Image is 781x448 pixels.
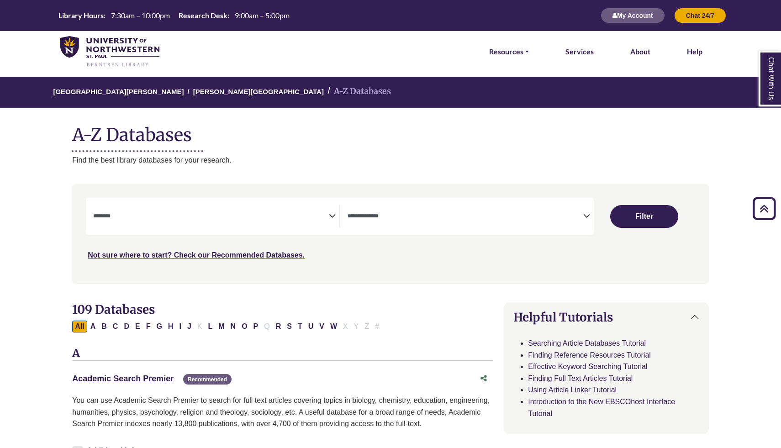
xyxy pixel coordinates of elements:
button: Filter Results E [132,321,143,332]
div: Alpha-list to filter by first letter of database name [72,322,383,330]
th: Research Desk: [175,11,230,20]
a: Finding Full Text Articles Tutorial [528,374,633,382]
button: Filter Results W [327,321,340,332]
a: [PERSON_NAME][GEOGRAPHIC_DATA] [193,86,324,95]
button: Filter Results I [176,321,184,332]
button: Filter Results C [110,321,121,332]
a: Help [687,46,702,58]
th: Library Hours: [55,11,106,20]
button: Filter Results R [273,321,284,332]
a: Effective Keyword Searching Tutorial [528,363,647,370]
button: Filter Results O [239,321,250,332]
textarea: Search [93,213,329,221]
span: 9:00am – 5:00pm [235,11,290,20]
button: Chat 24/7 [674,8,726,23]
button: Filter Results N [228,321,239,332]
button: Filter Results G [153,321,164,332]
img: library_home [60,36,159,68]
nav: breadcrumb [72,77,709,108]
button: Submit for Search Results [610,205,678,228]
a: Academic Search Premier [72,374,174,383]
button: Filter Results M [216,321,227,332]
button: Filter Results T [295,321,305,332]
a: Back to Top [749,202,779,215]
textarea: Search [348,213,583,221]
nav: Search filters [72,184,709,284]
span: 109 Databases [72,302,155,317]
a: Hours Today [55,11,293,21]
button: Filter Results V [317,321,327,332]
button: Helpful Tutorials [504,303,708,332]
a: My Account [601,11,665,19]
a: Services [565,46,594,58]
button: Filter Results U [306,321,317,332]
button: My Account [601,8,665,23]
p: Find the best library databases for your research. [72,154,709,166]
a: Using Article Linker Tutorial [528,386,617,394]
a: [GEOGRAPHIC_DATA][PERSON_NAME] [53,86,184,95]
a: Resources [489,46,529,58]
button: Filter Results F [143,321,153,332]
button: Filter Results B [99,321,110,332]
a: Finding Reference Resources Tutorial [528,351,651,359]
button: Filter Results D [121,321,132,332]
p: You can use Academic Search Premier to search for full text articles covering topics in biology, ... [72,395,493,430]
button: Filter Results A [88,321,99,332]
table: Hours Today [55,11,293,19]
span: 7:30am – 10:00pm [111,11,170,20]
button: Filter Results H [165,321,176,332]
button: Filter Results P [251,321,261,332]
a: About [630,46,650,58]
h3: A [72,347,493,361]
a: Not sure where to start? Check our Recommended Databases. [88,251,305,259]
button: Filter Results J [185,321,194,332]
span: Recommended [183,374,232,385]
a: Searching Article Databases Tutorial [528,339,646,347]
a: Chat 24/7 [674,11,726,19]
button: All [72,321,87,332]
button: Share this database [475,370,493,387]
h1: A-Z Databases [72,117,709,145]
a: Introduction to the New EBSCOhost Interface Tutorial [528,398,675,417]
li: A-Z Databases [324,85,391,98]
button: Filter Results S [284,321,295,332]
button: Filter Results L [205,321,215,332]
